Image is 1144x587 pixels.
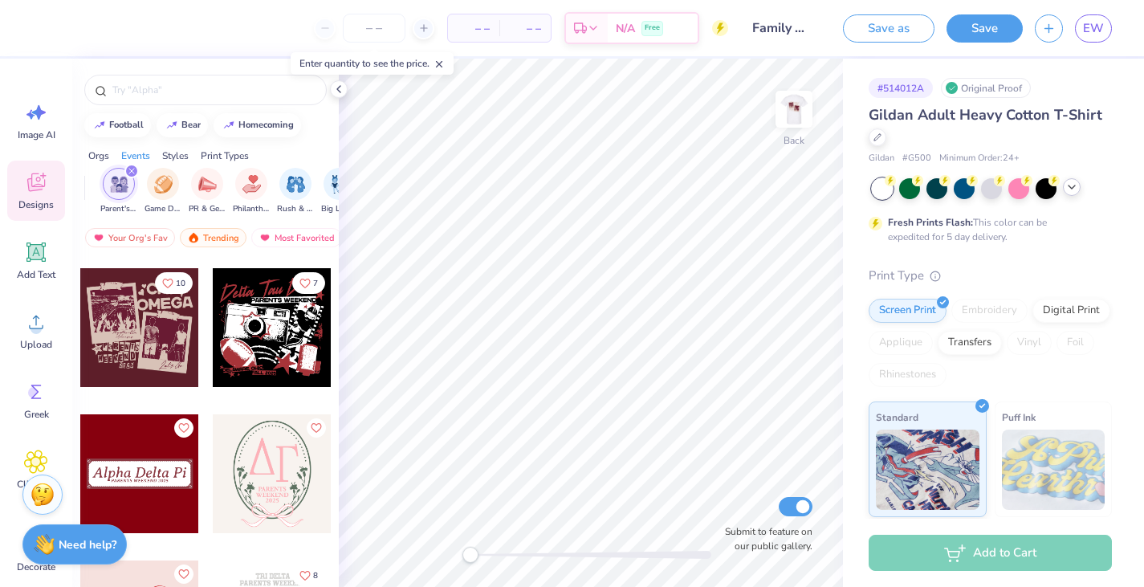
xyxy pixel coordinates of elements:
[145,168,181,215] button: filter button
[181,120,201,129] div: bear
[233,203,270,215] span: Philanthropy
[902,152,931,165] span: # G500
[869,267,1112,285] div: Print Type
[238,120,294,129] div: homecoming
[1075,14,1112,43] a: EW
[233,168,270,215] div: filter for Philanthropy
[321,168,358,215] div: filter for Big Little Reveal
[458,20,490,37] span: – –
[110,175,128,194] img: Parent's Weekend Image
[10,478,63,503] span: Clipart & logos
[939,152,1020,165] span: Minimum Order: 24 +
[1083,19,1104,38] span: EW
[869,363,947,387] div: Rhinestones
[321,168,358,215] button: filter button
[198,175,217,194] img: PR & General Image
[292,565,325,586] button: Like
[1056,331,1094,355] div: Foil
[287,175,305,194] img: Rush & Bid Image
[85,228,175,247] div: Your Org's Fav
[92,232,105,243] img: most_fav.gif
[869,331,933,355] div: Applique
[331,175,348,194] img: Big Little Reveal Image
[157,113,208,137] button: bear
[951,299,1028,323] div: Embroidery
[18,198,54,211] span: Designs
[509,20,541,37] span: – –
[1007,331,1052,355] div: Vinyl
[20,338,52,351] span: Upload
[938,331,1002,355] div: Transfers
[93,120,106,130] img: trend_line.gif
[876,409,918,426] span: Standard
[843,14,934,43] button: Save as
[88,149,109,163] div: Orgs
[1002,430,1105,510] img: Puff Ink
[18,128,55,141] span: Image AI
[189,168,226,215] div: filter for PR & General
[154,175,173,194] img: Game Day Image
[59,537,116,552] strong: Need help?
[145,168,181,215] div: filter for Game Day
[869,105,1102,124] span: Gildan Adult Heavy Cotton T-Shirt
[869,78,933,98] div: # 514012A
[1032,299,1110,323] div: Digital Print
[111,82,316,98] input: Try "Alpha"
[174,565,193,584] button: Like
[187,232,200,243] img: trending.gif
[259,232,271,243] img: most_fav.gif
[941,78,1031,98] div: Original Proof
[176,279,185,287] span: 10
[109,120,144,129] div: football
[343,14,405,43] input: – –
[233,168,270,215] button: filter button
[1002,409,1036,426] span: Puff Ink
[277,168,314,215] button: filter button
[869,152,894,165] span: Gildan
[778,93,810,125] img: Back
[462,547,478,563] div: Accessibility label
[321,203,358,215] span: Big Little Reveal
[189,203,226,215] span: PR & General
[100,203,137,215] span: Parent's Weekend
[100,168,137,215] button: filter button
[189,168,226,215] button: filter button
[201,149,249,163] div: Print Types
[869,299,947,323] div: Screen Print
[145,203,181,215] span: Game Day
[784,133,804,148] div: Back
[24,408,49,421] span: Greek
[17,561,55,573] span: Decorate
[242,175,261,194] img: Philanthropy Image
[180,228,246,247] div: Trending
[174,418,193,438] button: Like
[17,268,55,281] span: Add Text
[947,14,1023,43] button: Save
[277,203,314,215] span: Rush & Bid
[292,272,325,294] button: Like
[313,279,318,287] span: 7
[645,22,660,34] span: Free
[888,216,973,229] strong: Fresh Prints Flash:
[616,20,635,37] span: N/A
[251,228,342,247] div: Most Favorited
[222,120,235,130] img: trend_line.gif
[162,149,189,163] div: Styles
[277,168,314,215] div: filter for Rush & Bid
[100,168,137,215] div: filter for Parent's Weekend
[876,430,979,510] img: Standard
[121,149,150,163] div: Events
[84,113,151,137] button: football
[716,524,812,553] label: Submit to feature on our public gallery.
[740,12,819,44] input: Untitled Design
[291,52,454,75] div: Enter quantity to see the price.
[313,572,318,580] span: 8
[155,272,193,294] button: Like
[888,215,1085,244] div: This color can be expedited for 5 day delivery.
[165,120,178,130] img: trend_line.gif
[307,418,326,438] button: Like
[214,113,301,137] button: homecoming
